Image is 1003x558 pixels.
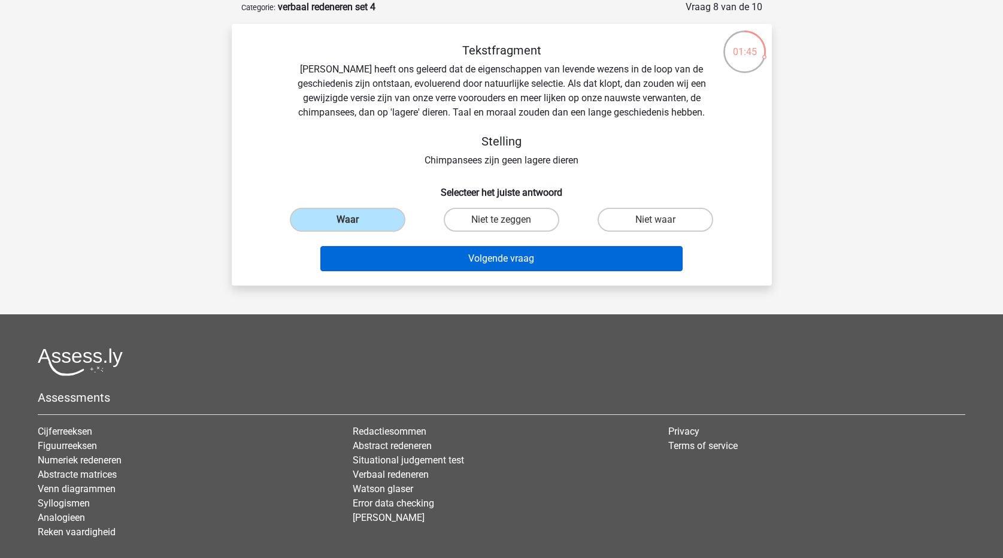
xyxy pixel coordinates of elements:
a: Error data checking [353,498,434,509]
label: Niet te zeggen [444,208,559,232]
a: Terms of service [668,440,738,451]
img: Assessly logo [38,348,123,376]
a: Numeriek redeneren [38,454,122,466]
h5: Tekstfragment [289,43,714,57]
a: Verbaal redeneren [353,469,429,480]
a: [PERSON_NAME] [353,512,425,523]
h6: Selecteer het juiste antwoord [251,177,753,198]
a: Abstract redeneren [353,440,432,451]
a: Figuurreeksen [38,440,97,451]
small: Categorie: [241,3,275,12]
div: [PERSON_NAME] heeft ons geleerd dat de eigenschappen van levende wezens in de loop van de geschie... [251,43,753,168]
label: Waar [290,208,405,232]
a: Analogieen [38,512,85,523]
a: Reken vaardigheid [38,526,116,538]
h5: Assessments [38,390,965,405]
a: Abstracte matrices [38,469,117,480]
a: Situational judgement test [353,454,464,466]
h5: Stelling [289,134,714,148]
label: Niet waar [598,208,713,232]
button: Volgende vraag [320,246,683,271]
a: Privacy [668,426,699,437]
a: Venn diagrammen [38,483,116,495]
a: Redactiesommen [353,426,426,437]
strong: verbaal redeneren set 4 [278,1,375,13]
a: Syllogismen [38,498,90,509]
a: Cijferreeksen [38,426,92,437]
div: 01:45 [722,29,767,59]
a: Watson glaser [353,483,413,495]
